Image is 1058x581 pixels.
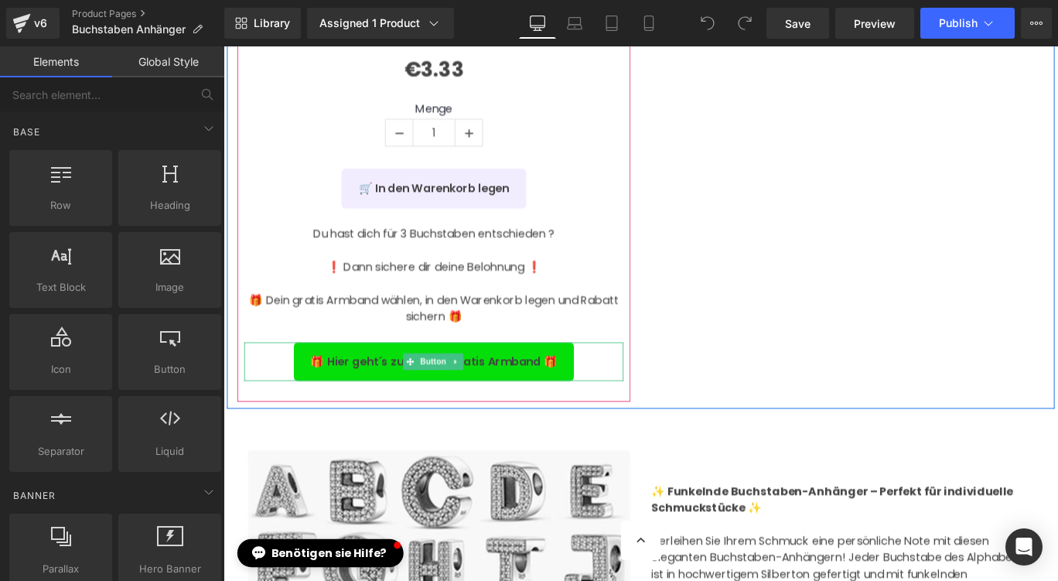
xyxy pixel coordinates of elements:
[123,561,217,577] span: Hero Banner
[112,46,224,77] a: Global Style
[23,201,449,220] p: Du hast dich für 3 Buchstaben entschieden ?
[72,8,224,20] a: Product Pages
[253,344,269,363] a: Expand / Collapse
[123,279,217,296] span: Image
[319,15,442,31] div: Assigned 1 Product
[123,361,217,378] span: Button
[224,8,301,39] a: New Library
[835,8,914,39] a: Preview
[593,8,630,39] a: Tablet
[1005,528,1043,566] div: Open Intercom Messenger
[729,8,760,39] button: Redo
[556,8,593,39] a: Laptop
[854,15,896,32] span: Preview
[14,361,108,378] span: Icon
[6,8,60,39] a: v6
[79,332,393,375] a: 🎁 Hier geht´s zu deinem gratis Armband 🎁
[14,197,108,214] span: Row
[254,16,290,30] span: Library
[203,9,269,43] span: €3.33
[14,279,108,296] span: Text Block
[939,17,978,29] span: Publish
[31,13,50,33] div: v6
[23,275,449,313] p: 🎁 Dein gratis Armband wählen, in den Warenkorb legen und Rabatt sichern 🎁
[1021,8,1052,39] button: More
[152,150,320,168] span: 🛒 In den Warenkorb legen
[23,63,449,81] label: Menge
[480,490,886,526] strong: ✨ Funkelnde Buchstaben-Anhänger – Perfekt für individuelle Schmuckstücke ✨
[785,15,811,32] span: Save
[12,125,42,139] span: Base
[456,532,480,576] span: keyboard_arrow_up
[72,23,186,36] span: Buchstaben Anhänger
[132,137,340,182] button: 🛒 In den Warenkorb legen
[14,443,108,460] span: Separator
[920,8,1015,39] button: Publish
[14,561,108,577] span: Parallax
[12,488,57,503] span: Banner
[217,344,253,363] span: Button
[23,238,449,257] p: ❗ Dann sichere dir deine Belohnung ❗
[692,8,723,39] button: Undo
[123,197,217,214] span: Heading
[630,8,667,39] a: Mobile
[123,443,217,460] span: Liquid
[519,8,556,39] a: Desktop
[97,344,374,363] span: 🎁 Hier geht´s zu deinem gratis Armband 🎁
